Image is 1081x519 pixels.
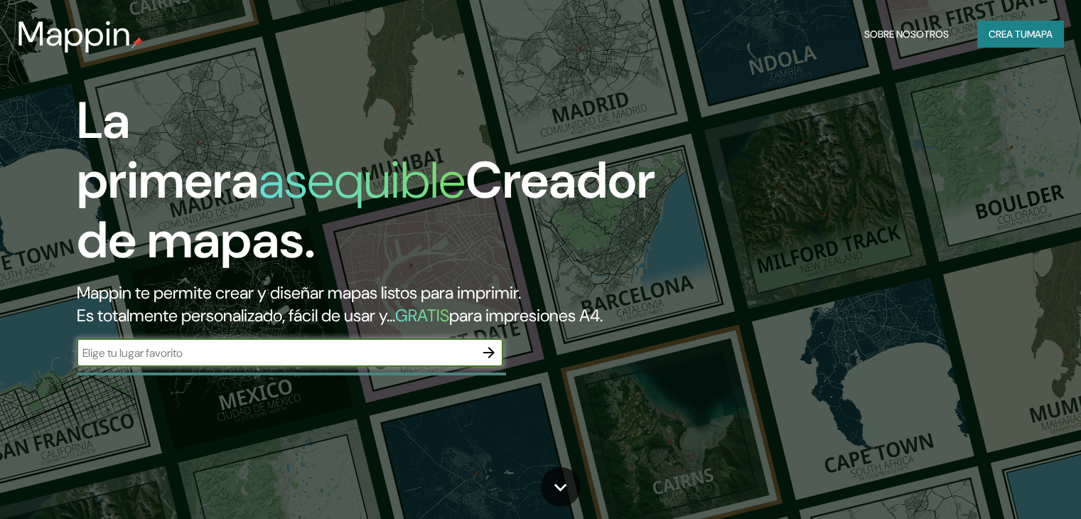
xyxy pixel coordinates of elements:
[77,87,259,213] font: La primera
[989,28,1027,41] font: Crea tu
[859,21,954,48] button: Sobre nosotros
[259,147,466,213] font: asequible
[17,11,131,56] font: Mappin
[395,304,449,326] font: GRATIS
[77,345,475,361] input: Elige tu lugar favorito
[977,21,1064,48] button: Crea tumapa
[1027,28,1053,41] font: mapa
[77,147,655,273] font: Creador de mapas.
[77,282,521,304] font: Mappin te permite crear y diseñar mapas listos para imprimir.
[77,304,395,326] font: Es totalmente personalizado, fácil de usar y...
[864,28,949,41] font: Sobre nosotros
[449,304,603,326] font: para impresiones A4.
[131,37,143,48] img: pin de mapeo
